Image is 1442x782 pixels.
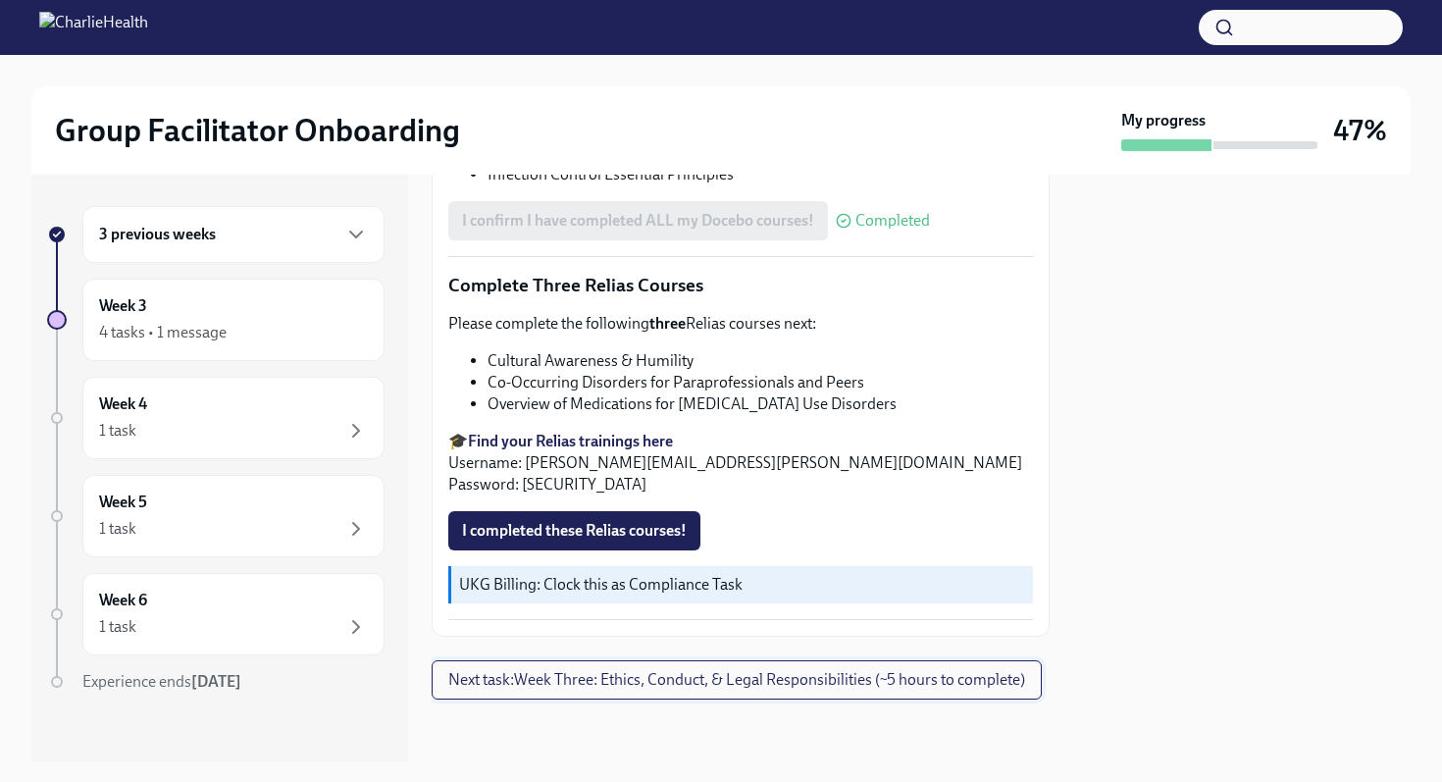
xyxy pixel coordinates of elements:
[462,521,687,541] span: I completed these Relias courses!
[468,432,673,450] a: Find your Relias trainings here
[1333,113,1387,148] h3: 47%
[432,660,1042,700] button: Next task:Week Three: Ethics, Conduct, & Legal Responsibilities (~5 hours to complete)
[99,590,147,611] h6: Week 6
[99,224,216,245] h6: 3 previous weeks
[855,213,930,229] span: Completed
[39,12,148,43] img: CharlieHealth
[99,616,136,638] div: 1 task
[99,295,147,317] h6: Week 3
[459,574,1025,596] p: UKG Billing: Clock this as Compliance Task
[55,111,460,150] h2: Group Facilitator Onboarding
[99,322,227,343] div: 4 tasks • 1 message
[488,350,1033,372] li: Cultural Awareness & Humility
[47,573,385,655] a: Week 61 task
[488,393,1033,415] li: Overview of Medications for [MEDICAL_DATA] Use Disorders
[448,670,1025,690] span: Next task : Week Three: Ethics, Conduct, & Legal Responsibilities (~5 hours to complete)
[47,279,385,361] a: Week 34 tasks • 1 message
[99,393,147,415] h6: Week 4
[448,273,1033,298] p: Complete Three Relias Courses
[82,206,385,263] div: 3 previous weeks
[82,672,241,691] span: Experience ends
[448,431,1033,495] p: 🎓 Username: [PERSON_NAME][EMAIL_ADDRESS][PERSON_NAME][DOMAIN_NAME] Password: [SECURITY_DATA]
[99,492,147,513] h6: Week 5
[649,314,686,333] strong: three
[488,372,1033,393] li: Co-Occurring Disorders for Paraprofessionals and Peers
[1121,110,1206,131] strong: My progress
[47,475,385,557] a: Week 51 task
[448,511,700,550] button: I completed these Relias courses!
[47,377,385,459] a: Week 41 task
[99,518,136,540] div: 1 task
[99,420,136,442] div: 1 task
[191,672,241,691] strong: [DATE]
[448,313,1033,335] p: Please complete the following Relias courses next:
